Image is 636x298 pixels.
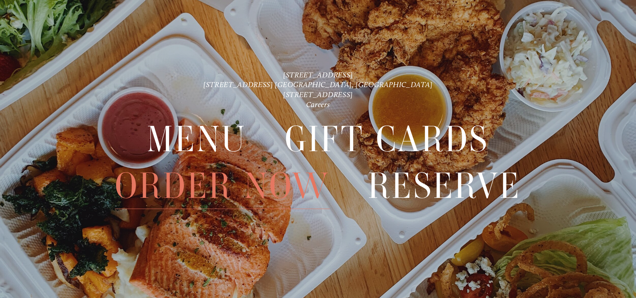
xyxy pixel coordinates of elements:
[283,70,353,79] a: [STREET_ADDRESS]
[368,163,521,209] a: Reserve
[203,80,433,89] a: [STREET_ADDRESS] [GEOGRAPHIC_DATA], [GEOGRAPHIC_DATA]
[115,163,330,209] a: Order Now
[283,90,353,99] a: [STREET_ADDRESS]
[147,116,246,162] a: Menu
[285,116,489,162] a: Gift Cards
[306,100,330,109] a: Careers
[19,2,52,36] img: Amaro's Table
